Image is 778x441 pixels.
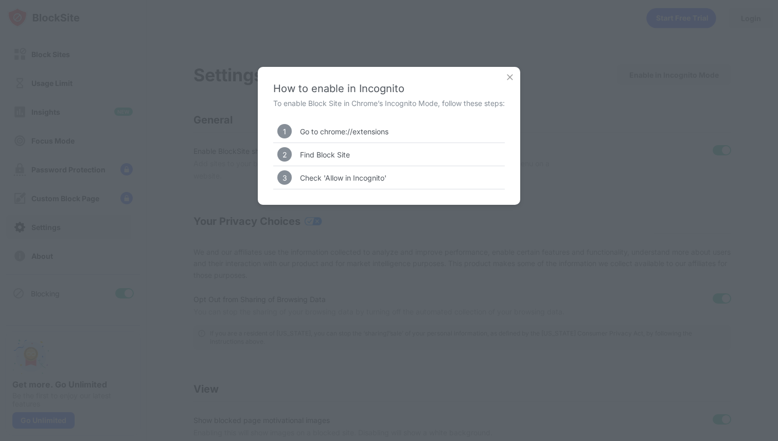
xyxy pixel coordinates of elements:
div: To enable Block Site in Chrome’s Incognito Mode, follow these steps: [273,99,505,108]
div: Check 'Allow in Incognito' [300,173,386,182]
div: How to enable in Incognito [273,82,505,95]
div: Find Block Site [300,150,350,159]
div: 3 [277,170,292,185]
div: 1 [277,124,292,138]
div: Go to chrome://extensions [300,127,388,136]
div: 2 [277,147,292,162]
img: x-button.svg [505,72,515,82]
